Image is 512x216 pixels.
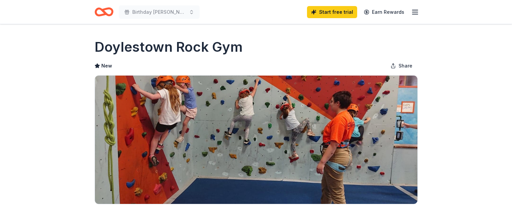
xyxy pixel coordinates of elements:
[95,38,243,56] h1: Doylestown Rock Gym
[385,59,418,73] button: Share
[95,76,417,204] img: Image for Doylestown Rock Gym
[119,5,200,19] button: Birthday [PERSON_NAME]
[399,62,412,70] span: Share
[101,62,112,70] span: New
[132,8,186,16] span: Birthday [PERSON_NAME]
[360,6,408,18] a: Earn Rewards
[95,4,113,20] a: Home
[307,6,357,18] a: Start free trial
